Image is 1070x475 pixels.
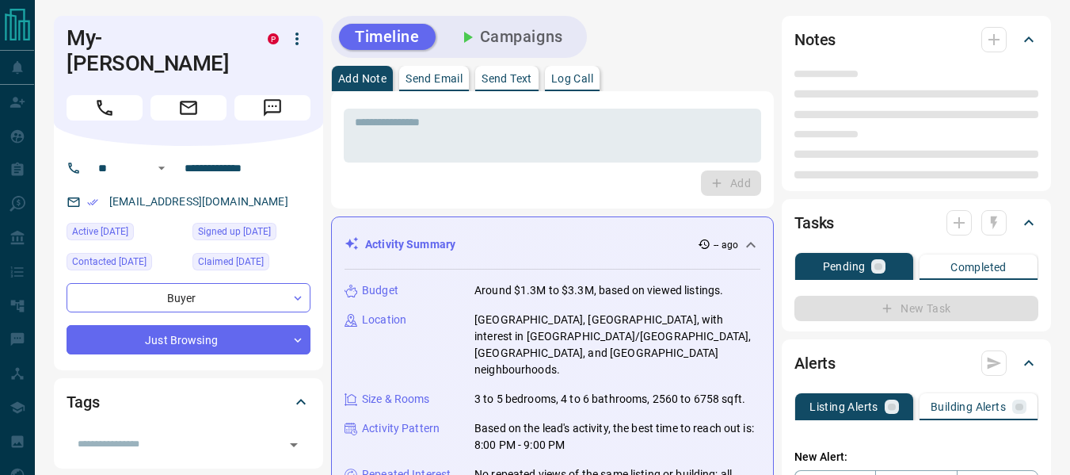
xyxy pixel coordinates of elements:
[794,21,1038,59] div: Notes
[339,24,436,50] button: Timeline
[362,420,440,437] p: Activity Pattern
[474,391,745,408] p: 3 to 5 bedrooms, 4 to 6 bathrooms, 2560 to 6758 sqft.
[931,401,1006,412] p: Building Alerts
[474,420,760,454] p: Based on the lead's activity, the best time to reach out is: 8:00 PM - 9:00 PM
[406,73,463,84] p: Send Email
[152,159,171,178] button: Open
[67,223,185,245] div: Sat Sep 13 2025
[192,223,310,245] div: Sat Sep 13 2025
[809,401,878,412] p: Listing Alerts
[794,449,1038,465] p: New Alert:
[794,351,836,376] h2: Alerts
[442,24,579,50] button: Campaigns
[794,344,1038,382] div: Alerts
[474,282,723,299] p: Around $1.3M to $3.3M, based on viewed listings.
[67,253,185,275] div: Sun Sep 14 2025
[109,195,288,208] a: [EMAIL_ADDRESS][DOMAIN_NAME]
[87,197,98,208] svg: Email Verified
[482,73,532,84] p: Send Text
[67,383,310,421] div: Tags
[950,262,1007,273] p: Completed
[268,33,279,44] div: property.ca
[72,224,128,239] span: Active [DATE]
[794,204,1038,242] div: Tasks
[362,312,406,328] p: Location
[283,434,305,456] button: Open
[714,238,738,252] p: -- ago
[794,210,834,236] h2: Tasks
[192,253,310,275] div: Sun Sep 14 2025
[150,95,227,121] span: Email
[198,224,271,239] span: Signed up [DATE]
[67,95,143,121] span: Call
[551,73,593,84] p: Log Call
[362,391,430,408] p: Size & Rooms
[823,261,866,272] p: Pending
[338,73,386,84] p: Add Note
[67,25,244,76] h1: My-[PERSON_NAME]
[67,325,310,354] div: Just Browsing
[67,283,310,312] div: Buyer
[234,95,310,121] span: Message
[365,236,455,253] p: Activity Summary
[794,27,836,52] h2: Notes
[67,389,99,415] h2: Tags
[345,230,760,259] div: Activity Summary-- ago
[474,312,760,378] p: [GEOGRAPHIC_DATA], [GEOGRAPHIC_DATA], with interest in [GEOGRAPHIC_DATA]/[GEOGRAPHIC_DATA], [GEOG...
[198,254,264,270] span: Claimed [DATE]
[362,282,398,299] p: Budget
[72,254,147,270] span: Contacted [DATE]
